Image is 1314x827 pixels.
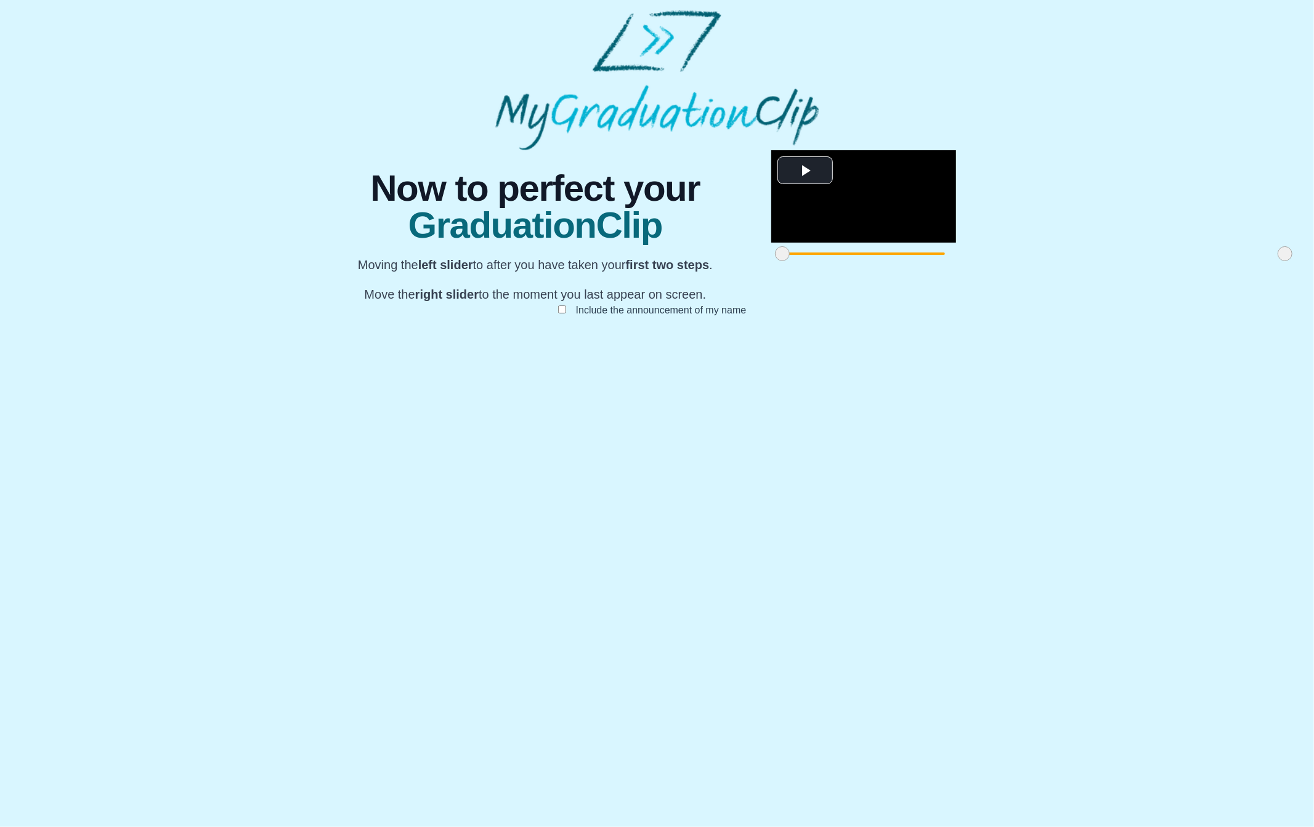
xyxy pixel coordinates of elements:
p: Move the to the moment you last appear on screen. [358,286,713,303]
img: MyGraduationClip [495,10,819,150]
label: Include the announcement of my name [566,300,756,320]
b: right slider [415,288,479,301]
p: Moving the to after you have taken your . [358,256,713,273]
span: GraduationClip [358,207,713,244]
b: first two steps [626,258,710,272]
button: Play Video [777,156,833,184]
div: Video Player [771,150,956,243]
span: Now to perfect your [358,170,713,207]
b: left slider [418,258,473,272]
